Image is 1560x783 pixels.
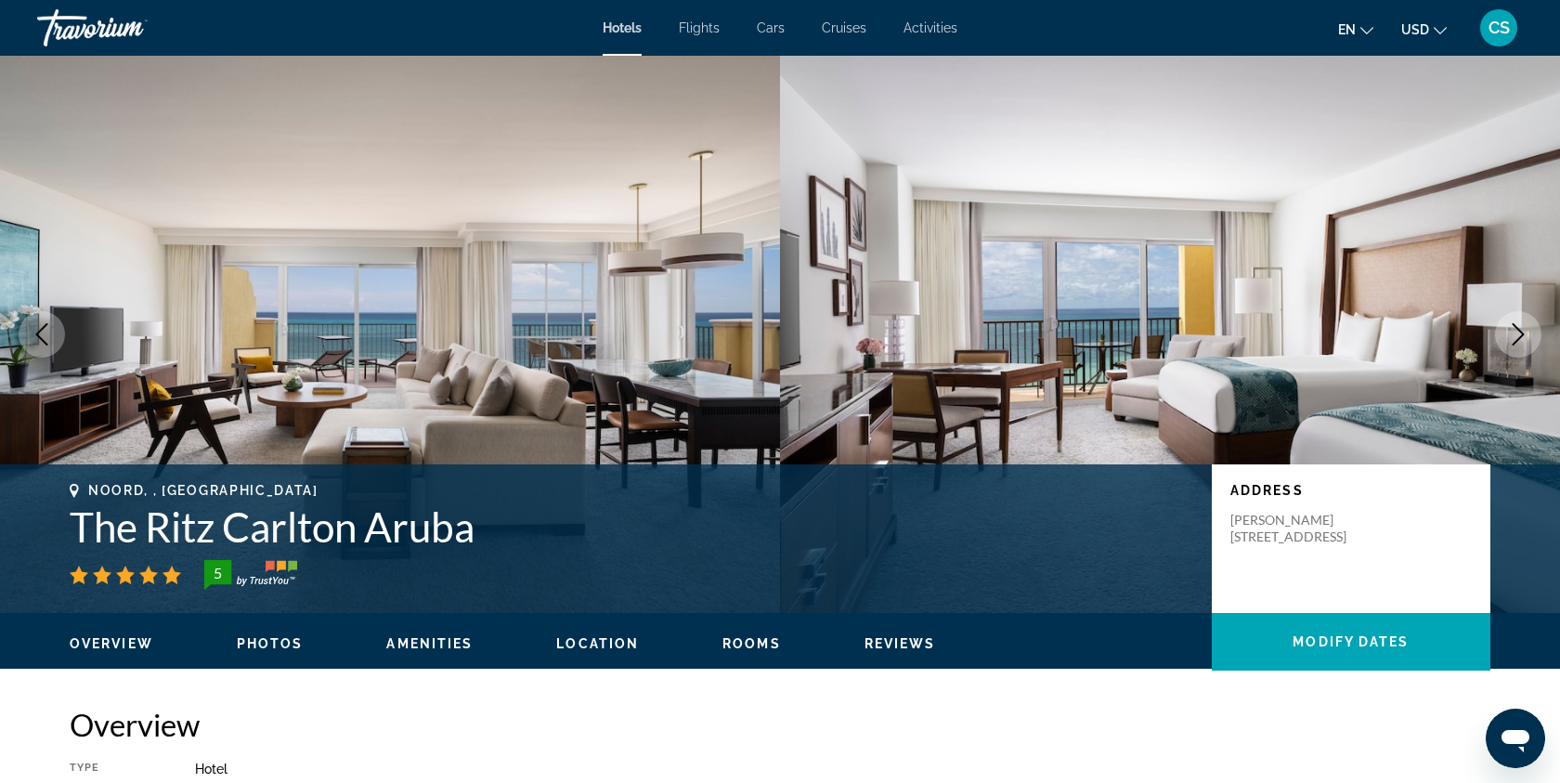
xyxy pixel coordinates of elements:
button: Previous image [19,311,65,358]
iframe: Button to launch messaging window [1486,709,1545,768]
button: Next image [1495,311,1541,358]
span: en [1338,22,1356,37]
span: Overview [70,636,153,651]
button: Overview [70,635,153,652]
div: Hotel [195,762,1490,776]
span: Photos [237,636,304,651]
button: User Menu [1475,8,1523,47]
span: Modify Dates [1293,634,1409,649]
a: Cars [757,20,785,35]
a: Cruises [822,20,866,35]
div: 5 [199,562,236,584]
img: TrustYou guest rating badge [204,560,297,590]
p: Address [1230,483,1472,498]
span: CS [1488,19,1510,37]
button: Amenities [386,635,473,652]
p: [PERSON_NAME][STREET_ADDRESS] [1230,512,1379,545]
button: Rooms [722,635,781,652]
span: Amenities [386,636,473,651]
a: Flights [679,20,720,35]
h1: The Ritz Carlton Aruba [70,502,1193,551]
div: Type [70,762,149,776]
span: USD [1401,22,1429,37]
a: Travorium [37,4,223,52]
a: Hotels [603,20,642,35]
button: Modify Dates [1212,613,1490,671]
button: Photos [237,635,304,652]
button: Reviews [864,635,936,652]
a: Activities [903,20,957,35]
h2: Overview [70,706,1490,743]
span: Noord, , [GEOGRAPHIC_DATA] [88,483,318,498]
span: Location [556,636,639,651]
button: Location [556,635,639,652]
span: Rooms [722,636,781,651]
button: Change language [1338,16,1373,43]
span: Reviews [864,636,936,651]
button: Change currency [1401,16,1447,43]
